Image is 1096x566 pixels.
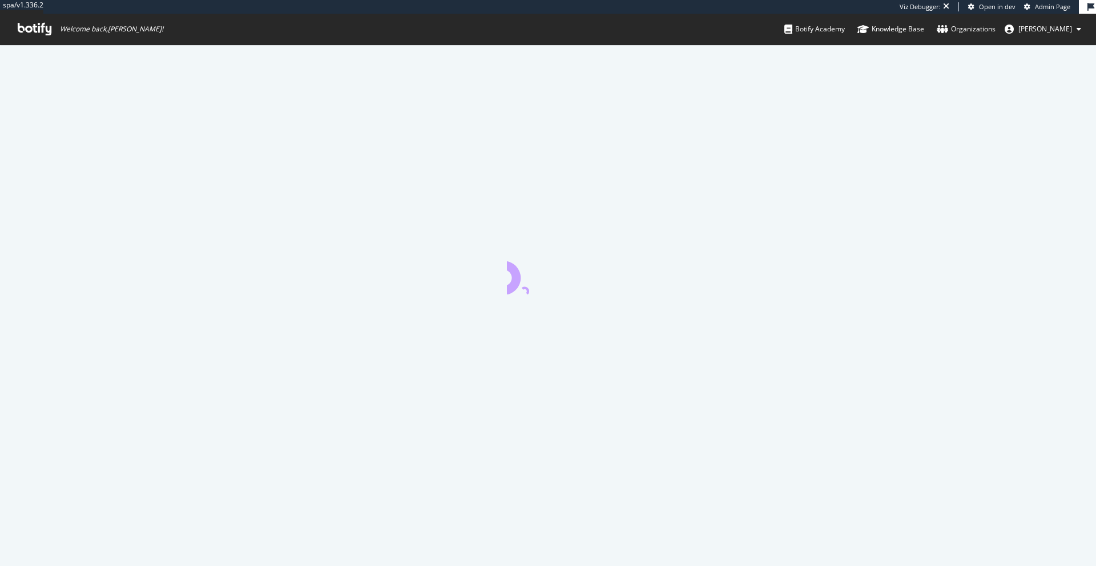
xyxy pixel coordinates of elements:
[968,2,1016,11] a: Open in dev
[784,23,845,35] div: Botify Academy
[784,14,845,45] a: Botify Academy
[996,20,1090,38] button: [PERSON_NAME]
[937,23,996,35] div: Organizations
[1024,2,1070,11] a: Admin Page
[900,2,941,11] div: Viz Debugger:
[857,14,924,45] a: Knowledge Base
[60,25,163,34] span: Welcome back, [PERSON_NAME] !
[979,2,1016,11] span: Open in dev
[857,23,924,35] div: Knowledge Base
[1035,2,1070,11] span: Admin Page
[1018,24,1072,34] span: josselin
[937,14,996,45] a: Organizations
